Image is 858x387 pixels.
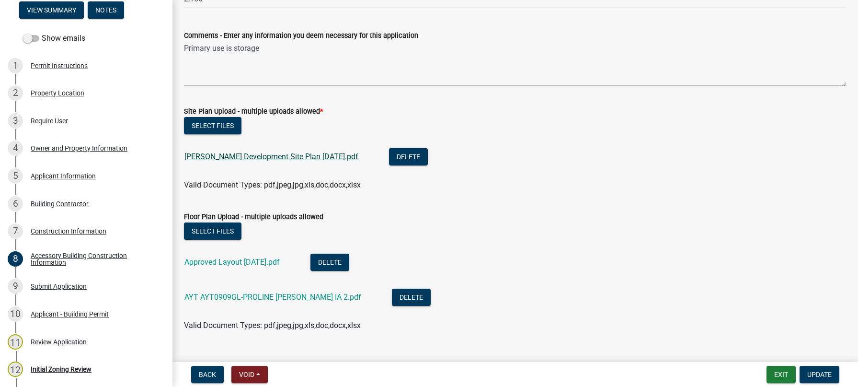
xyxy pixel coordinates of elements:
[389,153,428,162] wm-modal-confirm: Delete Document
[31,173,96,179] div: Applicant Information
[8,141,23,156] div: 4
[184,223,241,240] button: Select files
[31,117,68,124] div: Require User
[807,371,832,378] span: Update
[184,180,361,189] span: Valid Document Types: pdf,jpeg,jpg,xls,doc,docx,xlsx
[31,283,87,290] div: Submit Application
[31,90,84,96] div: Property Location
[310,254,349,271] button: Delete
[184,152,358,161] a: [PERSON_NAME] Development Site Plan [DATE].pdf
[88,7,124,14] wm-modal-confirm: Notes
[8,223,23,239] div: 7
[310,258,349,268] wm-modal-confirm: Delete Document
[8,168,23,184] div: 5
[8,334,23,350] div: 11
[199,371,216,378] span: Back
[392,289,431,306] button: Delete
[184,321,361,330] span: Valid Document Types: pdf,jpeg,jpg,xls,doc,docx,xlsx
[31,366,92,373] div: Initial Zoning Review
[184,293,361,302] a: AYT AYT0909GL-PROLINE [PERSON_NAME] IA 2.pdf
[8,306,23,322] div: 10
[8,196,23,211] div: 6
[31,62,88,69] div: Permit Instructions
[8,85,23,101] div: 2
[184,33,418,39] label: Comments - Enter any information you deem necessary for this application
[8,362,23,377] div: 12
[31,339,87,345] div: Review Application
[23,33,85,44] label: Show emails
[389,148,428,165] button: Delete
[8,58,23,73] div: 1
[8,251,23,267] div: 8
[184,214,323,221] label: Floor Plan Upload - multiple uploads allowed
[8,279,23,294] div: 9
[19,7,84,14] wm-modal-confirm: Summary
[184,258,280,267] a: Approved Layout [DATE].pdf
[31,252,157,266] div: Accessory Building Construction Information
[184,108,323,115] label: Site Plan Upload - multiple uploads allowed
[239,371,254,378] span: Void
[184,117,241,134] button: Select files
[19,1,84,19] button: View Summary
[31,200,89,207] div: Building Contractor
[31,228,106,235] div: Construction Information
[31,311,109,317] div: Applicant - Building Permit
[231,366,268,383] button: Void
[31,145,127,152] div: Owner and Property Information
[392,293,431,303] wm-modal-confirm: Delete Document
[766,366,796,383] button: Exit
[191,366,224,383] button: Back
[8,113,23,129] div: 3
[800,366,839,383] button: Update
[88,1,124,19] button: Notes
